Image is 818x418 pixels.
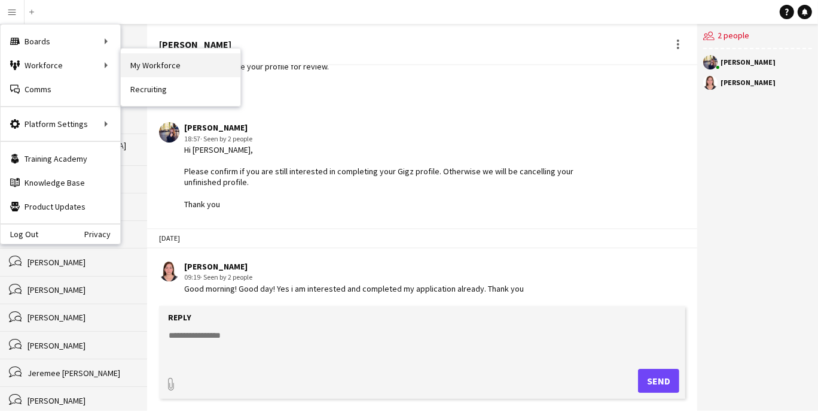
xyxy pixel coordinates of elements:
[200,134,252,143] span: · Seen by 2 people
[638,369,679,393] button: Send
[28,340,135,351] div: [PERSON_NAME]
[184,122,599,133] div: [PERSON_NAME]
[28,368,135,378] div: Jeremee [PERSON_NAME]
[184,272,524,283] div: 09:19
[1,77,120,101] a: Comms
[184,134,599,144] div: 18:57
[721,79,776,86] div: [PERSON_NAME]
[1,171,120,195] a: Knowledge Base
[168,312,191,323] label: Reply
[200,272,252,281] span: · Seen by 2 people
[121,77,240,101] a: Recruiting
[159,39,231,50] div: [PERSON_NAME]
[84,229,120,239] a: Privacy
[703,24,812,49] div: 2 people
[1,147,120,171] a: Training Academy
[1,53,120,77] div: Workforce
[28,395,135,406] div: [PERSON_NAME]
[28,284,135,295] div: [PERSON_NAME]
[184,261,524,272] div: [PERSON_NAME]
[121,53,240,77] a: My Workforce
[147,228,697,249] div: [DATE]
[1,229,38,239] a: Log Out
[1,112,120,136] div: Platform Settings
[1,29,120,53] div: Boards
[1,195,120,219] a: Product Updates
[721,59,776,66] div: [PERSON_NAME]
[184,144,599,210] div: Hi [PERSON_NAME], Please confirm if you are still interested in completing your Gigz profile. Oth...
[28,257,135,268] div: [PERSON_NAME]
[28,312,135,323] div: [PERSON_NAME]
[184,283,524,294] div: Good morning! Good day! Yes i am interested and completed my application already. Thank you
